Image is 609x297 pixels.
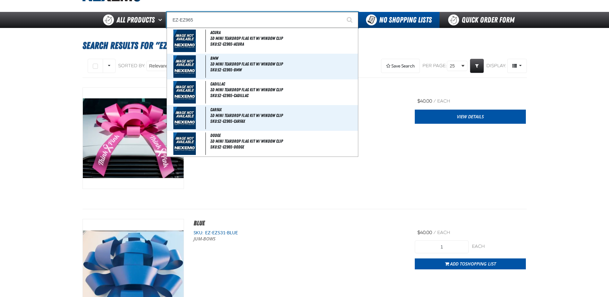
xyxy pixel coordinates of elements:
span: 3D Mini Teardrop Flag Kit W/ Window Clip [210,36,357,41]
span: Shopping List [465,261,496,267]
span: Per page: [422,63,447,69]
span: DODGE [210,133,221,138]
div: each [472,244,526,250]
span: Save Search [391,63,415,68]
span: Sorted By: [118,63,145,68]
a: View Details [415,110,526,124]
img: missing_image.jpg [173,107,196,129]
span: CADILLAC [210,81,225,86]
img: Giant Magnetic Car Bows [83,88,184,189]
span: SKU:EZ-EZ965-CADILLAC [210,93,248,98]
a: Expand or Collapse Grid Filters [470,59,484,73]
span: each [437,98,450,104]
span: 3D Mini Teardrop Flag Kit W/ Window Clip [210,139,357,144]
span: SKU:EZ-EZ965-BMW [210,67,242,72]
button: Add toShopping List [415,258,526,269]
span: / [433,98,436,104]
img: missing_image.jpg [173,81,196,104]
span: $40.00 [417,230,432,235]
span: 3D Mini Teardrop Flag Kit W/ Window Clip [210,61,357,67]
span: Display: [486,63,506,68]
img: missing_image.jpg [173,132,196,155]
span: CARFAX [210,107,222,112]
span: ACURA [210,30,221,35]
: View Details of the Giant Magnetic Car Bows [83,88,184,189]
span: EZ-EZ531-BLUE [204,230,238,235]
button: Open All Products pages [156,12,167,28]
span: No Shopping Lists [379,15,432,24]
button: Product Grid Views Toolbar [507,59,527,73]
input: Product Quantity [415,240,469,253]
button: Start Searching [342,12,358,28]
span: BMW [210,56,218,61]
input: Search [167,12,358,28]
span: each [437,230,450,235]
button: You do not have available Shopping Lists. Open to Create a New List [358,12,439,28]
span: Add to [450,261,496,267]
button: Expand or Collapse Saved Search drop-down to save a search query [381,59,420,73]
img: missing_image.jpg [173,30,196,52]
p: JUM-BOWS [194,236,321,242]
span: SKU:EZ-EZ965-CARFAX [210,119,245,124]
div: SKU: [194,230,405,236]
span: SKU:EZ-EZ965-DODGE [210,144,244,149]
span: 3D Mini Teardrop Flag Kit W/ Window Clip [210,113,357,118]
span: / [433,230,436,235]
img: missing_image.jpg [173,55,196,78]
span: 3D Mini Teardrop Flag Kit W/ Window Clip [210,87,357,93]
span: $40.00 [417,98,432,104]
span: Relevance [149,63,170,69]
a: BLUE [194,219,205,227]
span: SKU:EZ-EZ965-ACURA [210,41,244,47]
a: Quick Order Form [439,12,526,28]
span: 25 [450,63,460,69]
button: Rows selection options [103,59,116,73]
span: All Products [117,14,155,26]
h1: Search Results for "EZ-EZ531" [83,37,527,54]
